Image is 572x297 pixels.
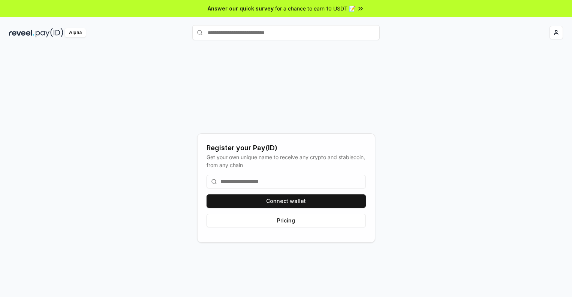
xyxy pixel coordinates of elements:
span: for a chance to earn 10 USDT 📝 [275,4,355,12]
div: Alpha [65,28,86,37]
img: pay_id [36,28,63,37]
img: reveel_dark [9,28,34,37]
span: Answer our quick survey [208,4,274,12]
button: Pricing [207,214,366,227]
div: Register your Pay(ID) [207,143,366,153]
button: Connect wallet [207,194,366,208]
div: Get your own unique name to receive any crypto and stablecoin, from any chain [207,153,366,169]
